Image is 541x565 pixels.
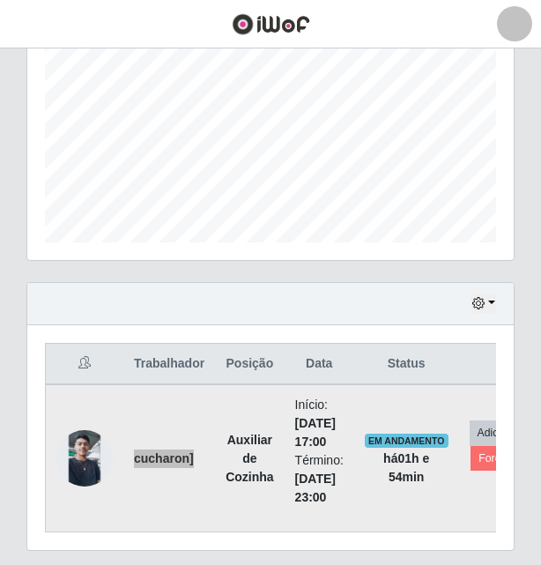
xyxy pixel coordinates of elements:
strong: Auxiliar de Cozinha [226,433,273,484]
th: Status [354,344,459,385]
strong: cucharon] [134,451,194,465]
th: Posição [215,344,284,385]
time: [DATE] 17:00 [295,416,336,449]
time: [DATE] 23:00 [295,472,336,504]
li: Início: [295,396,344,451]
th: Data [285,344,354,385]
img: 1690423622329.jpeg [56,430,113,487]
img: CoreUI Logo [232,13,310,35]
strong: há 01 h e 54 min [383,451,429,484]
th: Trabalhador [123,344,215,385]
span: EM ANDAMENTO [365,434,448,448]
li: Término: [295,451,344,507]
